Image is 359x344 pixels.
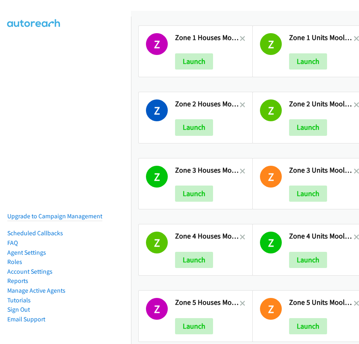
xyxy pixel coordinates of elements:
[7,239,18,247] a: FAQ
[289,318,327,334] button: Launch
[7,229,63,237] a: Scheduled Callbacks
[146,298,168,320] h1: Z
[260,166,282,188] h1: Z
[289,119,327,135] button: Launch
[175,53,213,70] button: Launch
[289,252,327,268] button: Launch
[175,119,213,135] button: Launch
[289,298,354,307] h2: Zone 5 Units Mooloolaba
[175,232,240,241] h2: Zone 4 Houses Mooloolaba
[7,315,45,323] a: Email Support
[175,33,240,42] h2: Zone 1 Houses Mooloolaba
[175,186,213,202] button: Launch
[7,249,46,256] a: Agent Settings
[7,258,22,266] a: Roles
[260,33,282,55] h1: Z
[260,232,282,253] h1: Z
[289,166,354,175] h2: Zone 3 Units Mooloolaba
[289,232,354,241] h2: Zone 4 Units Mooloolaba
[260,99,282,121] h1: Z
[146,232,168,253] h1: Z
[7,277,28,285] a: Reports
[146,99,168,121] h1: Z
[7,268,53,275] a: Account Settings
[7,296,31,304] a: Tutorials
[289,99,354,109] h2: Zone 2 Units Mooloolaba
[146,166,168,188] h1: Z
[7,306,30,313] a: Sign Out
[7,287,65,294] a: Manage Active Agents
[289,33,354,42] h2: Zone 1 Units Mooloolaba
[289,186,327,202] button: Launch
[175,252,213,268] button: Launch
[289,53,327,70] button: Launch
[146,33,168,55] h1: Z
[175,166,240,175] h2: Zone 3 Houses Mooloolaba
[175,318,213,334] button: Launch
[175,298,240,307] h2: Zone 5 Houses Mooloolaba
[7,212,102,220] a: Upgrade to Campaign Management
[175,99,240,109] h2: Zone 2 Houses Mooloolaba
[260,298,282,320] h1: Z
